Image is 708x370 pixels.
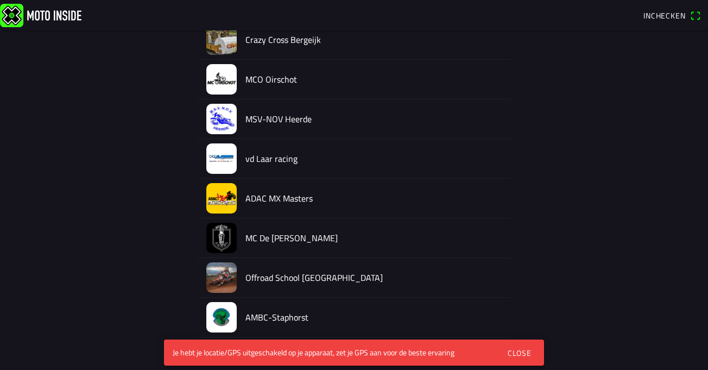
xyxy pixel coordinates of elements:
h2: Crazy Cross Bergeijk [245,35,502,45]
img: 0iJHNZZPdVa9IueYTwNSvHXzkRg7HDNSuGXFGcRu.jpeg [206,143,237,174]
h2: MSV-NOV Heerde [245,114,502,124]
img: J7G0jdrXY0Lz69rIYYuCaObqKjoWlw0G1eAxZz11.jpg [206,183,237,214]
img: LHdt34qjO8I1ikqy75xviT6zvODe0JOmFLV3W9KQ.jpeg [206,302,237,333]
img: 7CRHwTLyroW9NlmzxjX9rGNW4Pwzo0y7oemjcILC.jpeg [206,104,237,134]
img: IzBeqtgPWwyJZEiSaAjdHNtVB5kVjyCwpkpXZaio.webp [206,262,237,293]
h2: Offroad School [GEOGRAPHIC_DATA] [245,273,502,283]
h2: AMBC-Staphorst [245,312,502,323]
img: nUVsMP9SL2wCC93fe162u80VJqyXkYkEC3jXoTVI.jpeg [206,64,237,95]
h2: MC De [PERSON_NAME] [245,233,502,243]
h2: ADAC MX Masters [245,193,502,204]
a: Incheckenqr scanner [638,6,706,24]
img: V3vYvAjhT5yA2mSr22aoQwAJOxRSu91rsa0IDO1X.jpeg [206,223,237,253]
img: AnI1BynvCLGYQ60YWGsgbi8GQdjdOHflsTGdEmc4.jpeg [206,24,237,55]
span: Inchecken [643,10,686,21]
h2: MCO Oirschot [245,74,502,85]
h2: vd Laar racing [245,154,502,164]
